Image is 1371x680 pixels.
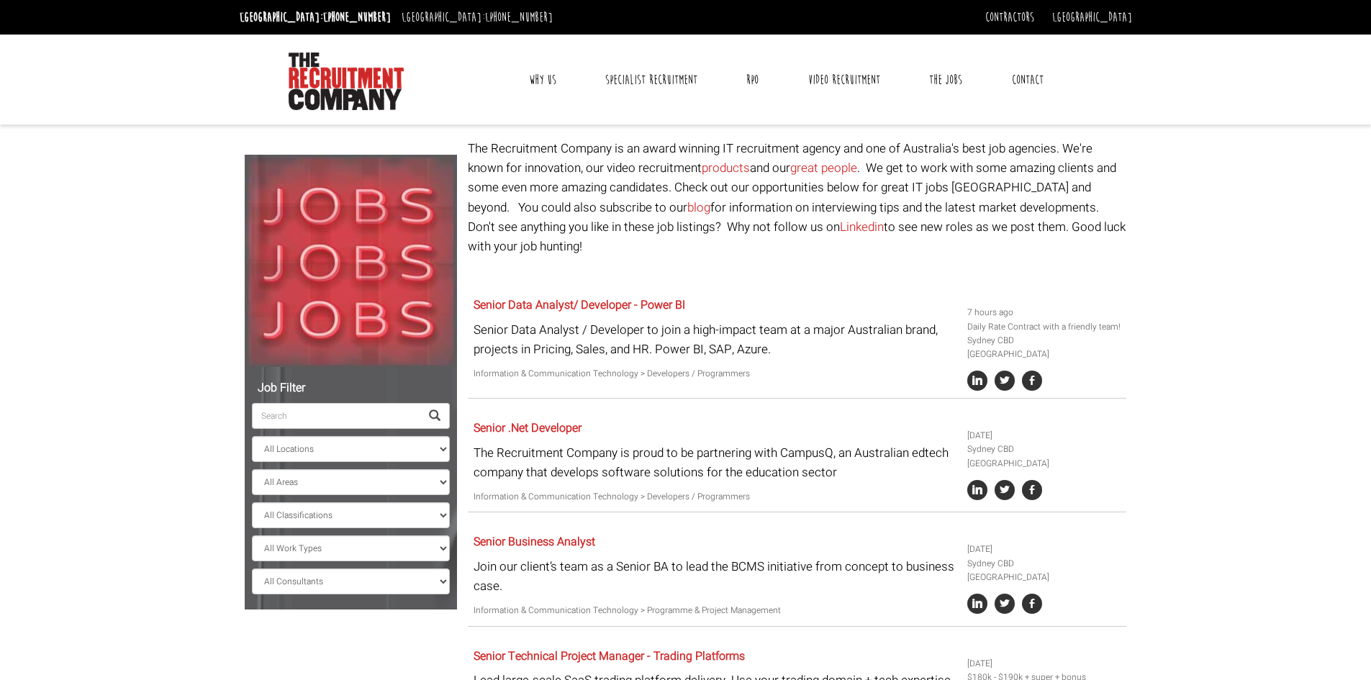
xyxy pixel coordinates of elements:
a: Contractors [985,9,1034,25]
a: Senior Technical Project Manager - Trading Platforms [474,648,745,665]
a: [PHONE_NUMBER] [485,9,553,25]
a: RPO [736,62,769,98]
img: Jobs, Jobs, Jobs [245,155,457,367]
a: The Jobs [918,62,973,98]
a: [GEOGRAPHIC_DATA] [1052,9,1132,25]
a: Senior .Net Developer [474,420,582,437]
a: Why Us [518,62,567,98]
p: Senior Data Analyst / Developer to join a high-impact team at a major Australian brand, projects ... [474,320,956,359]
li: [GEOGRAPHIC_DATA]: [398,6,556,29]
li: [DATE] [967,657,1121,671]
li: 7 hours ago [967,306,1121,319]
p: Information & Communication Technology > Developers / Programmers [474,490,956,504]
a: blog [687,199,710,217]
a: Specialist Recruitment [594,62,708,98]
li: [GEOGRAPHIC_DATA]: [236,6,394,29]
input: Search [252,403,420,429]
p: Join our client’s team as a Senior BA to lead the BCMS initiative from concept to business case. [474,557,956,596]
a: Senior Data Analyst/ Developer - Power BI [474,296,685,314]
a: great people [790,159,857,177]
a: Senior Business Analyst [474,533,595,550]
h5: Job Filter [252,382,450,395]
li: [DATE] [967,429,1121,443]
img: The Recruitment Company [289,53,404,110]
p: The Recruitment Company is proud to be partnering with CampusQ, an Australian edtech company that... [474,443,956,482]
li: Daily Rate Contract with a friendly team! [967,320,1121,334]
p: The Recruitment Company is an award winning IT recruitment agency and one of Australia's best job... [468,139,1126,256]
p: Information & Communication Technology > Programme & Project Management [474,604,956,617]
a: Video Recruitment [797,62,891,98]
a: Linkedin [840,218,884,236]
li: [DATE] [967,543,1121,556]
a: [PHONE_NUMBER] [323,9,391,25]
li: Sydney CBD [GEOGRAPHIC_DATA] [967,443,1121,470]
li: Sydney CBD [GEOGRAPHIC_DATA] [967,334,1121,361]
a: Contact [1001,62,1054,98]
p: Information & Communication Technology > Developers / Programmers [474,367,956,381]
a: products [702,159,750,177]
li: Sydney CBD [GEOGRAPHIC_DATA] [967,557,1121,584]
